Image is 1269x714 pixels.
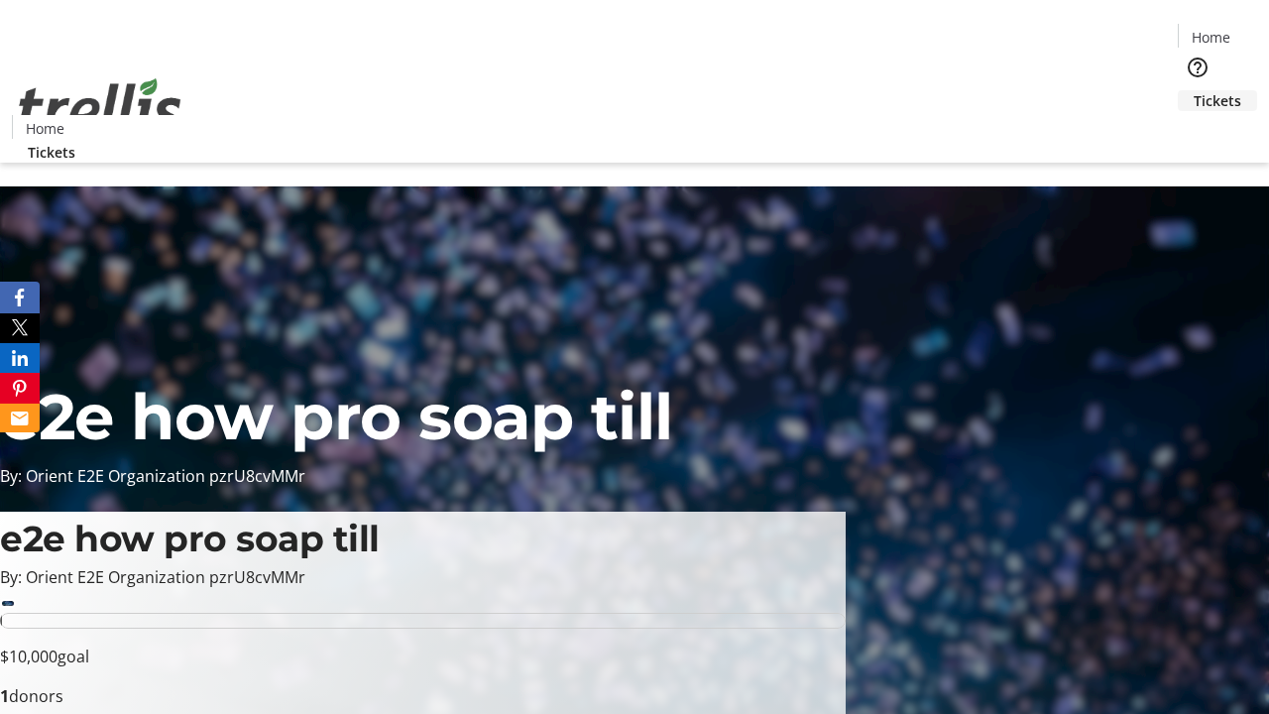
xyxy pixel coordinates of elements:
span: Home [1192,27,1230,48]
img: Orient E2E Organization pzrU8cvMMr's Logo [12,57,188,156]
button: Help [1178,48,1217,87]
a: Tickets [1178,90,1257,111]
span: Tickets [28,142,75,163]
a: Home [13,118,76,139]
span: Tickets [1194,90,1241,111]
span: Home [26,118,64,139]
a: Tickets [12,142,91,163]
a: Home [1179,27,1242,48]
button: Cart [1178,111,1217,151]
